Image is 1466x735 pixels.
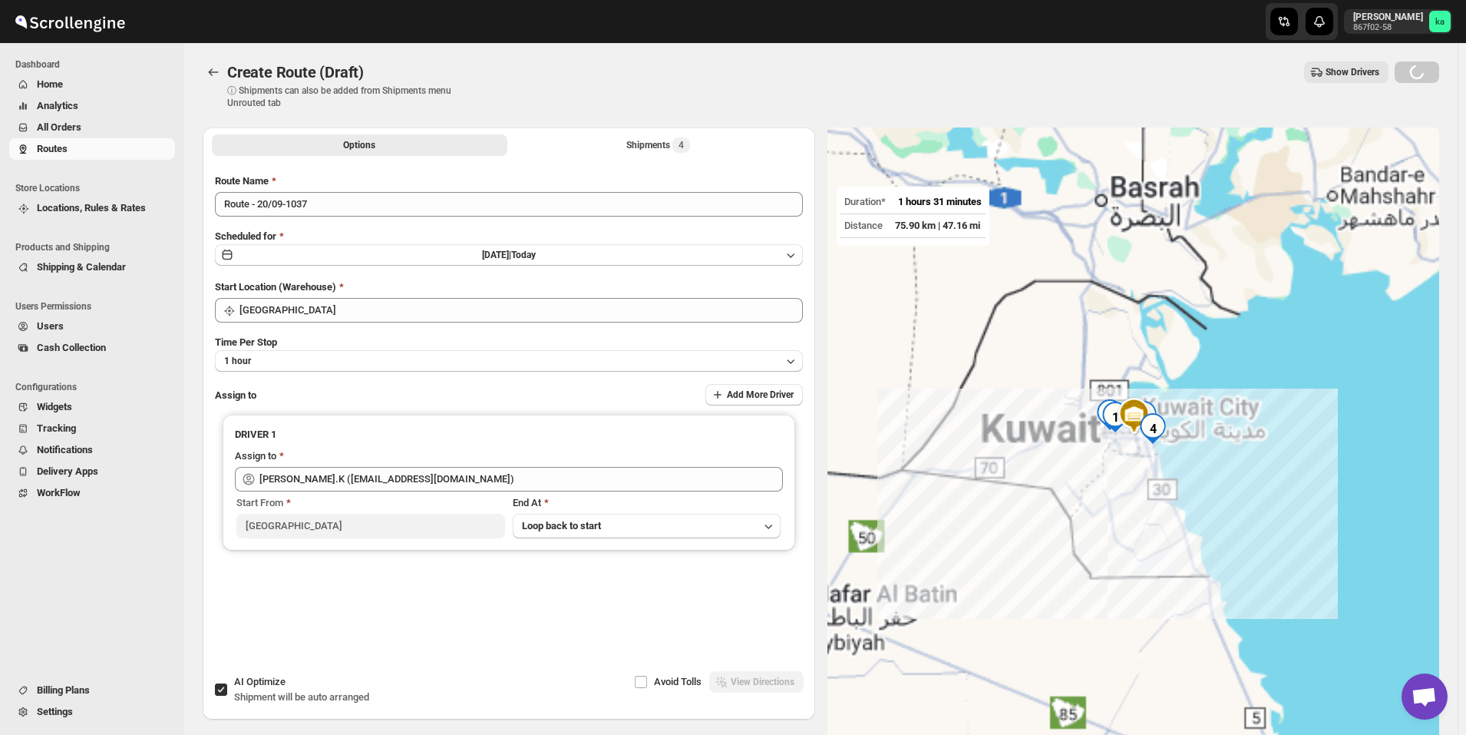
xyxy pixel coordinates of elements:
[212,134,507,156] button: All Route Options
[215,281,336,293] span: Start Location (Warehouse)
[215,230,276,242] span: Scheduled for
[15,182,177,194] span: Store Locations
[1344,9,1452,34] button: User menu
[234,676,286,687] span: AI Optimize
[227,63,364,81] span: Create Route (Draft)
[215,350,803,372] button: 1 hour
[1094,396,1137,439] div: 1
[1353,23,1423,32] p: 867f02-58
[215,192,803,217] input: Eg: Bengaluru Route
[15,58,177,71] span: Dashboard
[1435,17,1445,27] text: ka
[203,161,815,656] div: All Route Options
[37,487,81,498] span: WorkFlow
[1326,66,1379,78] span: Show Drivers
[9,197,175,219] button: Locations, Rules & Rates
[1353,11,1423,23] p: [PERSON_NAME]
[215,336,277,348] span: Time Per Stop
[9,138,175,160] button: Routes
[1402,674,1448,720] div: Open chat
[239,298,803,323] input: Search location
[9,117,175,138] button: All Orders
[679,139,684,151] span: 4
[482,250,511,260] span: [DATE] |
[37,706,73,717] span: Settings
[844,220,883,231] span: Distance
[1429,11,1451,32] span: khaled alrashidi
[12,2,127,41] img: ScrollEngine
[844,196,886,207] span: Duration*
[37,121,81,133] span: All Orders
[37,261,126,273] span: Shipping & Calendar
[15,241,177,253] span: Products and Shipping
[236,497,283,508] span: Start From
[37,143,68,154] span: Routes
[895,220,980,231] span: 75.90 km | 47.16 mi
[37,78,63,90] span: Home
[234,691,369,703] span: Shipment will be auto arranged
[1304,61,1388,83] button: Show Drivers
[9,257,175,278] button: Shipping & Calendar
[227,84,469,109] p: ⓘ Shipments can also be added from Shipments menu Unrouted tab
[15,381,177,393] span: Configurations
[510,134,806,156] button: Selected Shipments
[215,244,803,266] button: [DATE]|Today
[224,355,251,367] span: 1 hour
[9,396,175,418] button: Widgets
[654,676,702,687] span: Avoid Tolls
[203,61,224,83] button: Routes
[9,95,175,117] button: Analytics
[37,320,64,332] span: Users
[9,418,175,439] button: Tracking
[9,74,175,95] button: Home
[513,495,781,511] div: End At
[9,680,175,701] button: Billing Plans
[898,196,982,207] span: 1 hours 31 minutes
[215,175,269,187] span: Route Name
[37,202,146,214] span: Locations, Rules & Rates
[235,449,276,464] div: Assign to
[9,701,175,723] button: Settings
[37,684,90,696] span: Billing Plans
[511,250,536,260] span: Today
[37,342,106,353] span: Cash Collection
[9,316,175,337] button: Users
[37,422,76,434] span: Tracking
[1088,393,1131,436] div: 2
[15,300,177,313] span: Users Permissions
[259,467,783,492] input: Search assignee
[513,514,781,538] button: Loop back to start
[626,137,690,153] div: Shipments
[1131,407,1174,450] div: 4
[37,401,72,412] span: Widgets
[37,444,93,455] span: Notifications
[9,461,175,482] button: Delivery Apps
[9,337,175,359] button: Cash Collection
[522,520,601,531] span: Loop back to start
[727,389,794,401] span: Add More Driver
[9,482,175,504] button: WorkFlow
[343,139,375,151] span: Options
[215,389,256,401] span: Assign to
[705,384,803,406] button: Add More Driver
[9,439,175,461] button: Notifications
[37,465,98,477] span: Delivery Apps
[37,100,78,111] span: Analytics
[235,427,783,442] h3: DRIVER 1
